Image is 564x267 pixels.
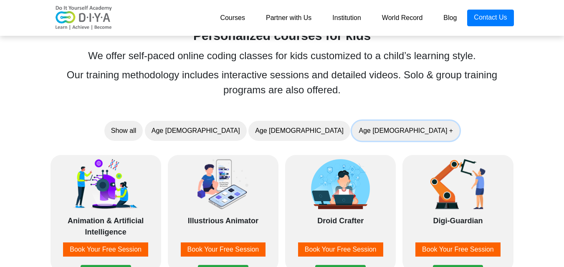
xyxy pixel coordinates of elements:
a: Institution [322,10,371,26]
a: Book Your Free Session [289,242,392,257]
button: Book Your Free Session [298,242,383,257]
a: Blog [433,10,467,26]
button: Book Your Free Session [181,242,266,257]
a: Know More [315,258,366,265]
a: Contact Us [467,10,513,26]
button: Age [DEMOGRAPHIC_DATA] [145,121,247,141]
div: Our training methodology includes interactive sessions and detailed videos. Solo & group training... [47,67,517,97]
a: Book Your Free Session [172,242,274,257]
div: Droid Crafter [289,215,392,236]
div: Animation & Artificial Intelligence [55,215,157,236]
button: Book Your Free Session [63,242,148,257]
div: Digi-Guardian [407,215,509,236]
a: Know More [81,258,131,265]
a: Book Your Free Session [407,242,509,257]
button: Age [DEMOGRAPHIC_DATA] + [352,121,460,141]
a: Know More [198,258,248,265]
button: Show all [104,121,143,141]
a: Book Your Free Session [55,242,157,257]
a: Partner with Us [255,10,322,26]
button: Book Your Free Session [415,242,501,257]
div: We offer self-paced online coding classes for kids customized to a child’s learning style. [47,48,517,63]
a: Courses [210,10,255,26]
div: Illustrious Animator [172,215,274,236]
a: Know More [433,258,483,265]
button: Age [DEMOGRAPHIC_DATA] [248,121,350,141]
img: logo-v2.png [51,5,117,30]
a: World Record [372,10,433,26]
